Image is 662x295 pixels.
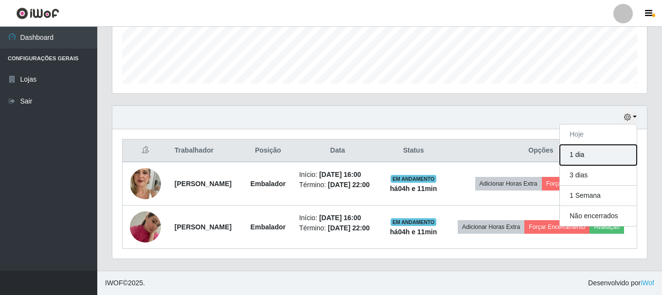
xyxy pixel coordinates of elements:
button: Forçar Encerramento [542,177,607,191]
button: 3 dias [560,165,637,186]
time: [DATE] 16:00 [319,171,361,178]
time: [DATE] 22:00 [328,224,370,232]
strong: há 04 h e 11 min [390,228,437,236]
img: 1741890042510.jpeg [130,199,161,255]
a: iWof [641,279,654,287]
button: Hoje [560,124,637,145]
span: EM ANDAMENTO [391,218,437,226]
button: Avaliação [590,220,624,234]
th: Opções [445,139,637,162]
span: IWOF [105,279,123,287]
li: Início: [299,213,376,223]
img: CoreUI Logo [16,7,59,19]
li: Término: [299,223,376,233]
button: 1 Semana [560,186,637,206]
strong: Embalador [250,180,286,188]
strong: [PERSON_NAME] [175,180,232,188]
th: Trabalhador [169,139,243,162]
strong: há 04 h e 11 min [390,185,437,192]
button: Adicionar Horas Extra [458,220,524,234]
time: [DATE] 16:00 [319,214,361,222]
img: 1740564000628.jpeg [130,156,161,211]
li: Início: [299,170,376,180]
th: Data [293,139,382,162]
span: Desenvolvido por [588,278,654,288]
span: © 2025 . [105,278,145,288]
button: Forçar Encerramento [524,220,590,234]
th: Posição [243,139,293,162]
span: EM ANDAMENTO [391,175,437,183]
li: Término: [299,180,376,190]
button: Adicionar Horas Extra [475,177,542,191]
time: [DATE] 22:00 [328,181,370,189]
th: Status [382,139,445,162]
strong: Embalador [250,223,286,231]
button: Não encerrados [560,206,637,226]
strong: [PERSON_NAME] [175,223,232,231]
button: 1 dia [560,145,637,165]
